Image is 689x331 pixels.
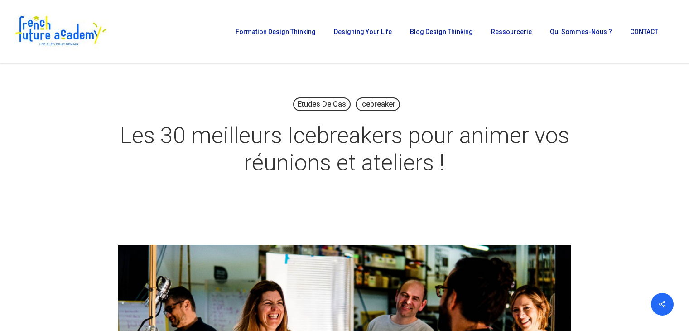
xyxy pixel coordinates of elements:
[231,29,320,35] a: Formation Design Thinking
[118,113,571,185] h1: Les 30 meilleurs Icebreakers pour animer vos réunions et ateliers !
[236,28,316,35] span: Formation Design Thinking
[626,29,663,35] a: CONTACT
[630,28,658,35] span: CONTACT
[293,97,351,111] a: Etudes de cas
[491,28,532,35] span: Ressourcerie
[356,97,400,111] a: Icebreaker
[334,28,392,35] span: Designing Your Life
[545,29,617,35] a: Qui sommes-nous ?
[410,28,473,35] span: Blog Design Thinking
[550,28,612,35] span: Qui sommes-nous ?
[405,29,477,35] a: Blog Design Thinking
[329,29,396,35] a: Designing Your Life
[13,14,108,50] img: French Future Academy
[487,29,536,35] a: Ressourcerie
